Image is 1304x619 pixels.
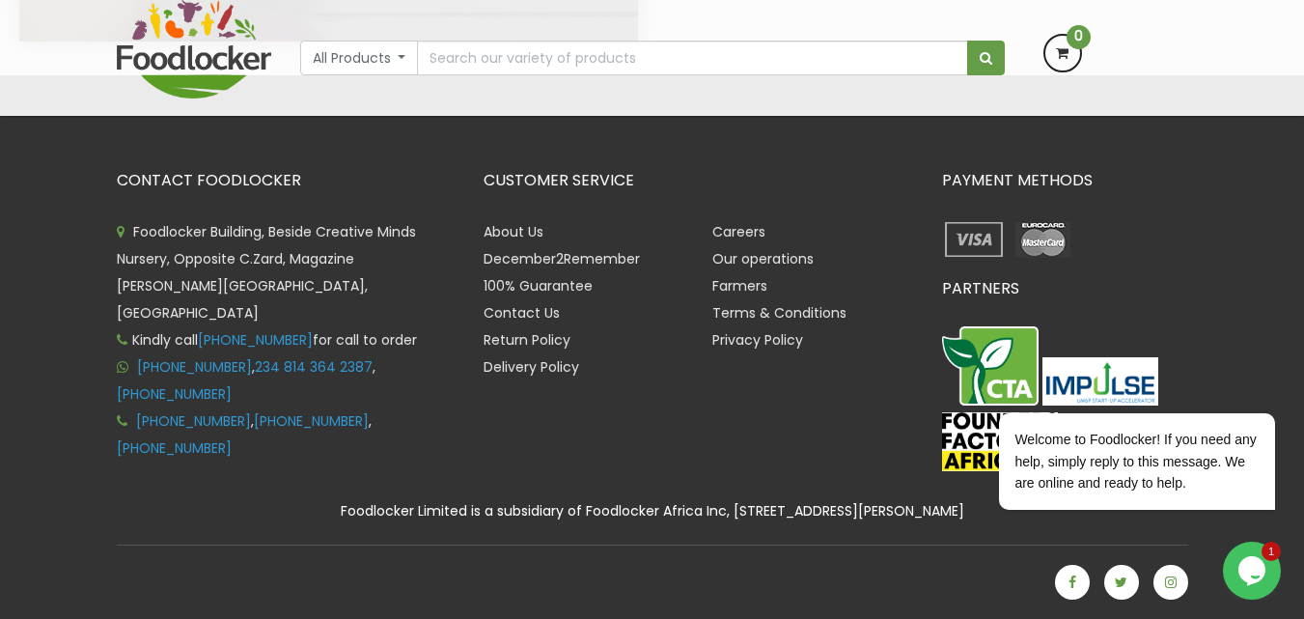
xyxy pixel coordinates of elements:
a: 100% Guarantee [484,276,593,295]
a: [PHONE_NUMBER] [137,357,252,377]
iframe: chat widget [937,304,1285,532]
span: , , [117,357,375,404]
span: Foodlocker Building, Beside Creative Minds Nursery, Opposite C.Zard, Magazine [PERSON_NAME][GEOGR... [117,222,416,323]
h3: PARTNERS [942,280,1188,297]
a: December2Remember [484,249,640,268]
a: Our operations [712,249,814,268]
a: Return Policy [484,330,570,350]
span: 0 [1067,25,1091,49]
span: , , [117,411,372,458]
div: Foodlocker Limited is a subsidiary of Foodlocker Africa Inc, [STREET_ADDRESS][PERSON_NAME] [102,500,1203,522]
a: About Us [484,222,543,241]
a: Delivery Policy [484,357,579,377]
h3: CONTACT FOODLOCKER [117,172,455,189]
a: [PHONE_NUMBER] [136,411,251,431]
iframe: chat widget [1223,542,1285,600]
span: Kindly call for call to order [117,330,417,350]
input: Search our variety of products [417,41,967,75]
a: 234 814 364 2387 [255,357,373,377]
h3: CUSTOMER SERVICE [484,172,913,189]
button: All Products [300,41,419,75]
img: payment [942,218,1007,261]
a: Terms & Conditions [712,303,846,323]
a: Farmers [712,276,767,295]
a: Privacy Policy [712,330,803,350]
a: [PHONE_NUMBER] [254,411,369,431]
a: Careers [712,222,765,241]
a: [PHONE_NUMBER] [117,438,232,458]
a: [PHONE_NUMBER] [117,384,232,404]
h3: PAYMENT METHODS [942,172,1188,189]
img: payment [1011,218,1075,261]
a: [PHONE_NUMBER] [198,330,313,350]
a: Contact Us [484,303,560,323]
